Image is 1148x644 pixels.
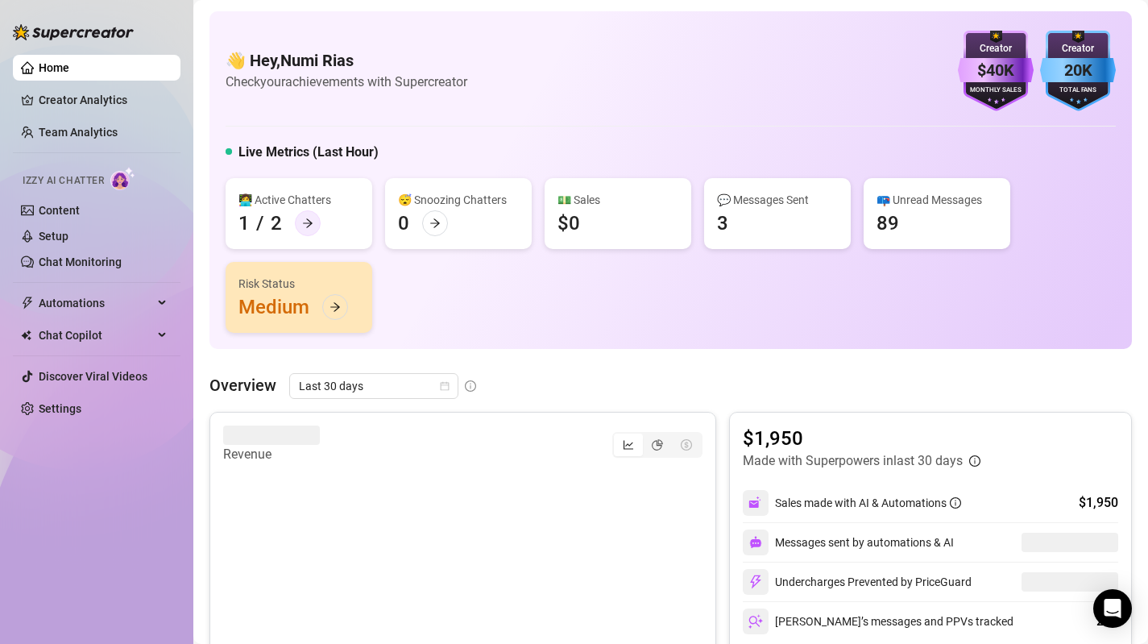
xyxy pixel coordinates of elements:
[39,126,118,139] a: Team Analytics
[238,275,359,293] div: Risk Status
[743,530,954,555] div: Messages sent by automations & AI
[39,230,68,243] a: Setup
[717,210,728,236] div: 3
[612,432,702,458] div: segmented control
[329,301,341,313] span: arrow-right
[440,381,450,391] span: calendar
[652,439,663,451] span: pie-chart
[877,210,899,236] div: 89
[1093,589,1132,628] div: Open Intercom Messenger
[21,297,34,310] span: thunderbolt
[398,210,409,236] div: 0
[39,87,168,113] a: Creator Analytics
[1079,493,1118,513] div: $1,950
[23,173,104,189] span: Izzy AI Chatter
[398,191,519,209] div: 😴 Snoozing Chatters
[743,426,980,451] article: $1,950
[623,439,634,451] span: line-chart
[775,494,961,512] div: Sales made with AI & Automations
[748,575,763,589] img: svg%3e
[877,191,997,209] div: 📪 Unread Messages
[39,204,80,217] a: Content
[1040,85,1116,96] div: Total Fans
[271,210,282,236] div: 2
[557,210,580,236] div: $0
[39,370,147,383] a: Discover Viral Videos
[110,167,135,190] img: AI Chatter
[429,218,441,229] span: arrow-right
[238,191,359,209] div: 👩‍💻 Active Chatters
[39,256,122,268] a: Chat Monitoring
[226,49,467,72] h4: 👋 Hey, Numi Rias
[743,569,972,595] div: Undercharges Prevented by PriceGuard
[465,380,476,392] span: info-circle
[717,191,838,209] div: 💬 Messages Sent
[1040,31,1116,111] img: blue-badge-DgoSNQY1.svg
[958,58,1034,83] div: $40K
[13,24,134,40] img: logo-BBDzfeDw.svg
[238,210,250,236] div: 1
[958,85,1034,96] div: Monthly Sales
[39,322,153,348] span: Chat Copilot
[302,218,313,229] span: arrow-right
[223,445,320,464] article: Revenue
[21,330,31,341] img: Chat Copilot
[749,536,762,549] img: svg%3e
[681,439,692,451] span: dollar-circle
[226,72,467,92] article: Check your achievements with Supercreator
[39,290,153,316] span: Automations
[950,497,961,509] span: info-circle
[238,143,379,162] h5: Live Metrics (Last Hour)
[748,496,763,510] img: svg%3e
[748,614,763,629] img: svg%3e
[557,191,678,209] div: 💵 Sales
[969,455,980,467] span: info-circle
[39,61,69,74] a: Home
[39,402,81,415] a: Settings
[1040,58,1116,83] div: 20K
[1040,41,1116,56] div: Creator
[743,609,1013,634] div: [PERSON_NAME]’s messages and PPVs tracked
[299,374,449,398] span: Last 30 days
[743,451,963,471] article: Made with Superpowers in last 30 days
[958,31,1034,111] img: purple-badge-B9DA21FR.svg
[958,41,1034,56] div: Creator
[209,373,276,397] article: Overview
